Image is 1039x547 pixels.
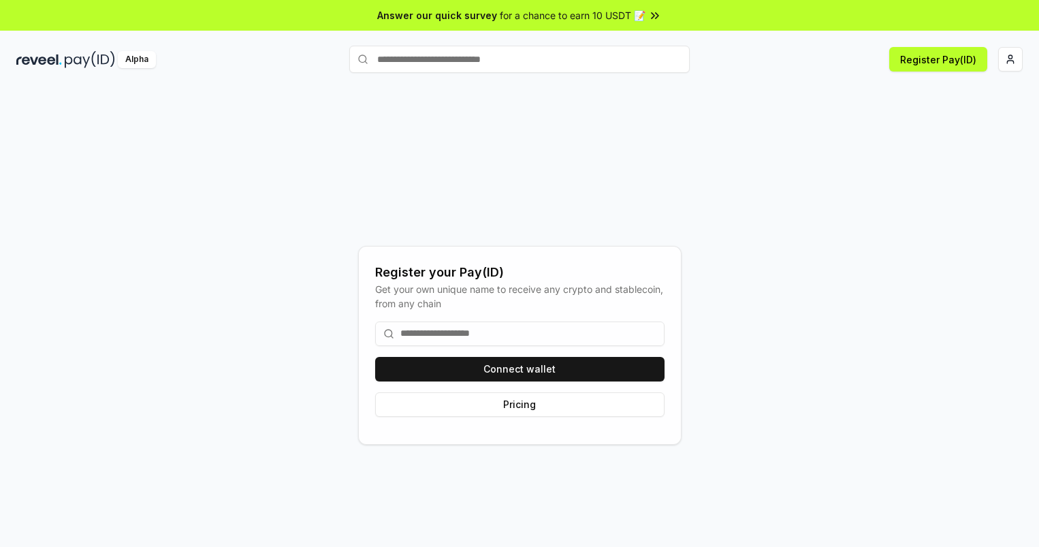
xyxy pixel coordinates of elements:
img: pay_id [65,51,115,68]
div: Register your Pay(ID) [375,263,665,282]
button: Register Pay(ID) [889,47,987,72]
div: Alpha [118,51,156,68]
span: Answer our quick survey [377,8,497,22]
button: Connect wallet [375,357,665,381]
span: for a chance to earn 10 USDT 📝 [500,8,645,22]
img: reveel_dark [16,51,62,68]
div: Get your own unique name to receive any crypto and stablecoin, from any chain [375,282,665,311]
button: Pricing [375,392,665,417]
